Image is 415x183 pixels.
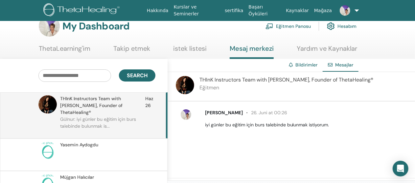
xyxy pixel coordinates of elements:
[119,69,155,82] button: Search
[327,21,335,32] img: cog.svg
[62,20,129,32] h3: My Dashboard
[60,116,155,136] p: Gülnur: iyi günler bu eğitim için burs talebinde bulunmak is...
[295,62,317,68] a: Bildirimler
[243,110,287,116] span: 26. Juni at 00:26
[39,45,90,57] a: ThetaLearning'im
[283,5,311,17] a: Kaynaklar
[311,5,334,17] a: Mağaza
[205,110,243,116] span: [PERSON_NAME]
[265,23,273,29] img: chalkboard-teacher.svg
[393,161,408,176] div: Open Intercom Messenger
[246,1,284,20] a: Başarı Öyküleri
[38,141,57,160] img: no-photo.png
[265,19,311,33] a: Eğitmen Panosu
[171,1,222,20] a: Kurslar ve Seminerler
[38,95,57,114] img: default.jpg
[39,16,60,37] img: default.jpg
[335,62,353,68] span: Mesajlar
[144,5,171,17] a: Hakkında
[230,45,274,59] a: Mesaj merkezi
[173,45,207,57] a: istek listesi
[113,45,150,57] a: Takip etmek
[181,109,191,120] img: default.jpg
[176,76,194,94] img: default.jpg
[60,141,98,148] span: Yasemin Aydogdu
[60,174,94,181] span: Müjgan Halıcılar
[340,5,350,16] img: default.jpg
[297,45,357,57] a: Yardım ve Kaynaklar
[205,121,407,128] p: iyi günler bu eğitim için burs talebinde bulunmak istiyorum.
[60,95,145,116] span: THInK Instructors Team with [PERSON_NAME], Founder of ThetaHealing®
[43,3,122,18] img: logo.png
[145,95,153,116] span: Haz 26
[199,84,373,92] p: Eğitmen
[222,5,246,17] a: sertifika
[199,76,373,83] span: THInK Instructors Team with [PERSON_NAME], Founder of ThetaHealing®
[127,72,148,79] span: Search
[327,19,357,33] a: Hesabım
